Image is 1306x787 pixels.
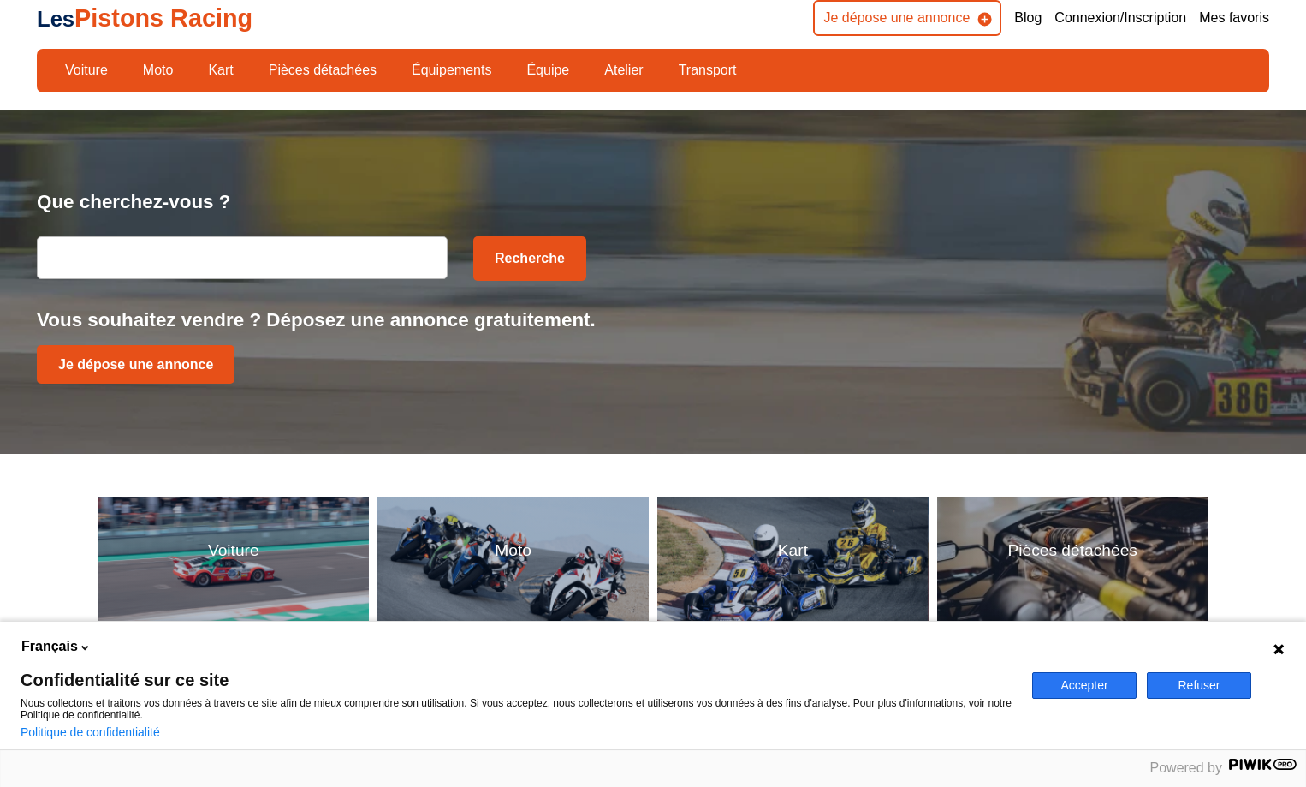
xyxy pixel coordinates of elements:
[1032,672,1137,699] button: Accepter
[54,56,119,85] a: Voiture
[1199,9,1269,27] a: Mes favoris
[778,540,808,563] p: Kart
[21,671,1012,689] span: Confidentialité sur ce site
[37,188,1269,215] p: Que cherchez-vous ?
[98,497,369,621] a: VoitureVoiture
[1054,9,1186,27] a: Connexion/Inscription
[1007,540,1137,563] p: Pièces détachées
[132,56,185,85] a: Moto
[208,540,259,563] p: Voiture
[473,236,586,281] button: Recherche
[377,497,649,621] a: MotoMoto
[1147,672,1251,699] button: Refuser
[37,345,234,384] a: Je dépose une annonce
[258,56,388,85] a: Pièces détachées
[668,56,748,85] a: Transport
[1014,9,1042,27] a: Blog
[401,56,502,85] a: Équipements
[657,497,929,621] a: KartKart
[21,725,160,739] a: Politique de confidentialité
[21,637,78,656] span: Français
[495,540,531,563] p: Moto
[1150,760,1223,775] span: Powered by
[37,4,252,32] a: LesPistons Racing
[937,497,1208,621] a: Pièces détachéesPièces détachées
[37,7,74,31] span: Les
[515,56,580,85] a: Équipe
[593,56,654,85] a: Atelier
[21,697,1012,721] p: Nous collectons et traitons vos données à travers ce site afin de mieux comprendre son utilisatio...
[37,307,1269,333] p: Vous souhaitez vendre ? Déposez une annonce gratuitement.
[197,56,244,85] a: Kart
